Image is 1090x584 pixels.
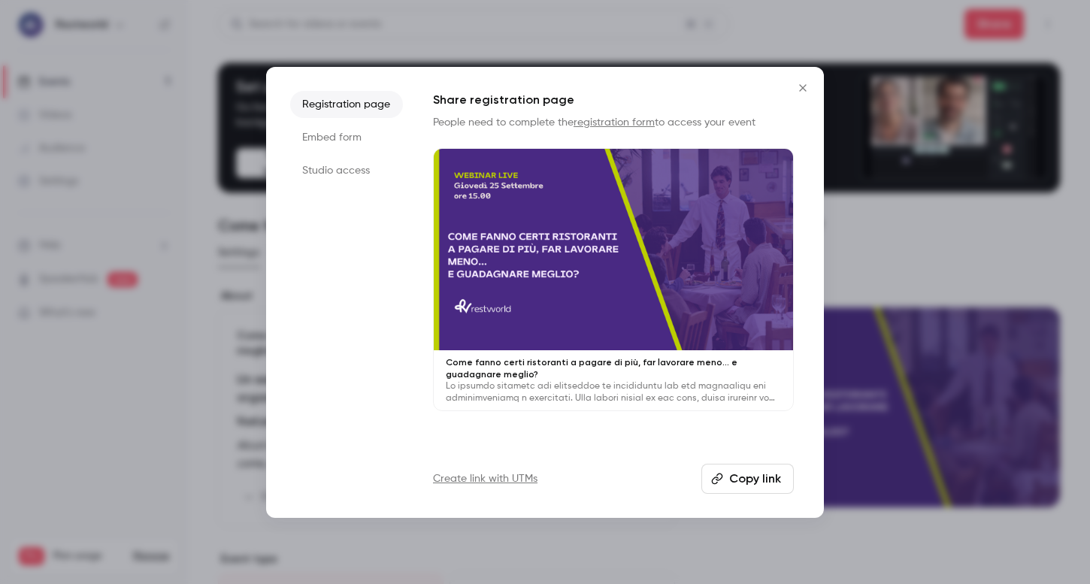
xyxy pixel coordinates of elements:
li: Registration page [290,91,403,118]
li: Studio access [290,157,403,184]
p: Come fanno certi ristoranti a pagare di più, far lavorare meno… e guadagnare meglio? [446,356,781,380]
p: People need to complete the to access your event [433,115,794,130]
button: Close [788,73,818,103]
a: registration form [574,117,655,128]
a: Create link with UTMs [433,471,537,486]
p: Lo ipsumdo sitametc adi elitseddoe te incididuntu lab etd magnaaliqu eni adminimveniamq n exercit... [446,380,781,404]
li: Embed form [290,124,403,151]
a: Come fanno certi ristoranti a pagare di più, far lavorare meno… e guadagnare meglio?Lo ipsumdo si... [433,148,794,412]
button: Copy link [701,464,794,494]
h1: Share registration page [433,91,794,109]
